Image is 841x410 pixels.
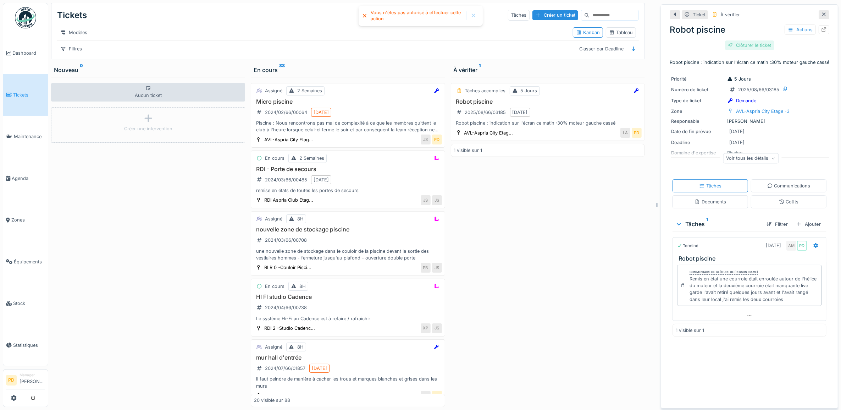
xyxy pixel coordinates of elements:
[693,11,706,18] div: Ticket
[20,372,45,378] div: Manager
[265,304,307,311] div: 2024/04/66/00738
[254,354,442,361] h3: mur hall d'entrée
[299,155,324,162] div: 2 Semaines
[279,66,285,74] sup: 88
[80,66,83,74] sup: 0
[727,76,751,82] div: 5 Jours
[12,50,45,56] span: Dashboard
[314,176,329,183] div: [DATE]
[766,242,781,249] div: [DATE]
[695,198,726,205] div: Documents
[15,7,36,28] img: Badge_color-CXgf-gQk.svg
[254,294,442,300] h3: HI FI studio Cadence
[254,120,442,133] div: Piscine : Nous rencontrons pas mal de complexité à ce que les membres quittent le club à l'heure ...
[432,195,442,205] div: JS
[786,241,796,251] div: AM
[779,198,799,205] div: Coûts
[254,98,442,105] h3: Micro piscine
[265,344,282,350] div: Assigné
[299,283,306,290] div: 8H
[6,372,45,389] a: PD Manager[PERSON_NAME]
[51,83,245,102] div: Aucun ticket
[13,92,45,98] span: Tickets
[454,66,642,74] div: À vérifier
[265,365,305,372] div: 2024/07/66/01857
[676,327,704,334] div: 1 visible sur 1
[670,23,829,36] div: Robot piscine
[57,6,87,24] div: Tickets
[57,44,85,54] div: Filtres
[671,76,724,82] div: Priorité
[508,10,530,20] div: Tâches
[421,135,431,144] div: JS
[432,135,442,144] div: PD
[3,199,48,241] a: Zones
[690,270,758,275] div: Commentaire de clôture de [PERSON_NAME]
[3,116,48,158] a: Maintenance
[421,323,431,333] div: XP
[6,375,17,386] li: PD
[738,86,779,93] div: 2025/08/66/03185
[254,166,442,173] h3: RDI - Porte de secours
[736,97,756,104] div: Demande
[690,275,819,303] div: Remis en état une courroie était enroulée autour de l'hélice du moteur et la deuxième courroie ét...
[3,158,48,199] a: Agenda
[54,66,242,74] div: Nouveau
[264,392,306,399] div: RDI 0 -Hall d'entrée
[13,300,45,307] span: Stock
[797,241,807,251] div: PD
[254,248,442,261] div: une nouvelle zone de stockage dans le couloir de la piscine devant la sortie des vestiaires homme...
[725,40,774,50] div: Clôturer le ticket
[706,220,708,228] sup: 1
[265,109,307,116] div: 2024/02/66/00064
[14,258,45,265] span: Équipements
[421,195,431,205] div: JS
[432,391,442,401] div: PD
[723,153,779,163] div: Voir tous les détails
[254,66,442,74] div: En cours
[264,264,311,271] div: RLR 0 -Couloir Pisci...
[297,344,304,350] div: 8H
[314,109,329,116] div: [DATE]
[421,263,431,273] div: PB
[265,87,282,94] div: Assigné
[265,176,307,183] div: 2024/03/66/00485
[124,125,172,132] div: Créer une intervention
[254,226,442,233] h3: nouvelle zone de stockage piscine
[265,237,307,244] div: 2024/03/66/00708
[513,109,528,116] div: [DATE]
[671,128,724,135] div: Date de fin prévue
[13,342,45,349] span: Statistiques
[576,44,627,54] div: Classer par Deadline
[620,128,630,138] div: LA
[532,10,578,20] div: Créer un ticket
[432,323,442,333] div: JS
[736,108,790,115] div: AVL-Aspria City Etage -3
[671,97,724,104] div: Type de ticket
[264,325,315,332] div: RDI 2 -Studio Cadenc...
[677,243,698,249] div: Terminé
[11,217,45,223] span: Zones
[297,87,322,94] div: 2 Semaines
[632,128,642,138] div: PD
[254,187,442,194] div: remise en états de toutes les portes de secours
[671,86,724,93] div: Numéro de ticket
[699,182,721,189] div: Tâches
[767,182,810,189] div: Communications
[465,109,506,116] div: 2025/08/66/03185
[454,120,642,126] div: Robot piscine : indication sur l'écran ce matin :30% moteur gauche cassé
[57,27,90,38] div: Modèles
[3,32,48,74] a: Dashboard
[371,10,463,22] div: Vous n'êtes pas autorisé à effectuer cette action
[679,255,823,262] h3: Robot piscine
[264,197,313,203] div: RDI Aspria Club Etag...
[464,130,513,136] div: AVL-Aspria City Etag...
[264,136,313,143] div: AVL-Aspria City Etag...
[670,59,829,66] p: Robot piscine : indication sur l'écran ce matin :30% moteur gauche cassé
[764,219,791,229] div: Filtrer
[609,29,633,36] div: Tableau
[14,133,45,140] span: Maintenance
[312,365,327,372] div: [DATE]
[265,283,284,290] div: En cours
[785,24,816,35] div: Actions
